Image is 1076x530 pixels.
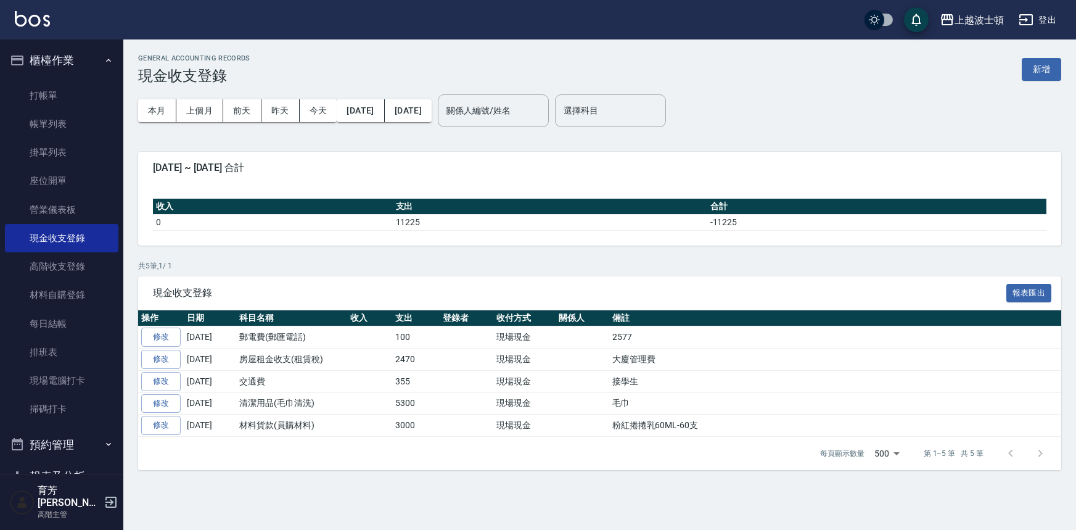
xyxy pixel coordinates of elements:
td: [DATE] [184,415,236,437]
td: 現場現金 [493,392,556,415]
td: 毛巾 [609,392,1061,415]
h3: 現金收支登錄 [138,67,250,85]
th: 科目名稱 [236,310,347,326]
a: 現場電腦打卡 [5,366,118,395]
button: 本月 [138,99,176,122]
td: [DATE] [184,349,236,371]
th: 合計 [707,199,1046,215]
th: 備註 [609,310,1061,326]
td: -11225 [707,214,1046,230]
button: 新增 [1022,58,1061,81]
td: 355 [392,370,440,392]
button: 上個月 [176,99,223,122]
a: 掃碼打卡 [5,395,118,423]
a: 每日結帳 [5,310,118,338]
td: [DATE] [184,370,236,392]
td: 0 [153,214,393,230]
td: [DATE] [184,392,236,415]
a: 座位開單 [5,167,118,195]
button: 登出 [1014,9,1061,31]
td: 現場現金 [493,370,556,392]
a: 修改 [141,328,181,347]
span: [DATE] ~ [DATE] 合計 [153,162,1046,174]
td: 100 [392,326,440,349]
td: 現場現金 [493,349,556,371]
th: 收付方式 [493,310,556,326]
td: 交通費 [236,370,347,392]
button: 報表匯出 [1006,284,1052,303]
td: 2577 [609,326,1061,349]
button: 上越波士頓 [935,7,1009,33]
div: 上越波士頓 [955,12,1004,28]
h5: 育芳[PERSON_NAME] [38,484,101,509]
th: 日期 [184,310,236,326]
a: 修改 [141,372,181,391]
a: 高階收支登錄 [5,252,118,281]
a: 現金收支登錄 [5,224,118,252]
th: 關係人 [556,310,609,326]
td: [DATE] [184,326,236,349]
td: 房屋租金收支(租賃稅) [236,349,347,371]
td: 2470 [392,349,440,371]
td: 現場現金 [493,326,556,349]
td: 3000 [392,415,440,437]
span: 現金收支登錄 [153,287,1006,299]
button: 今天 [300,99,337,122]
p: 每頁顯示數量 [820,448,864,459]
button: 昨天 [261,99,300,122]
p: 第 1–5 筆 共 5 筆 [924,448,984,459]
td: 接學生 [609,370,1061,392]
p: 高階主管 [38,509,101,520]
a: 修改 [141,350,181,369]
a: 掛單列表 [5,138,118,167]
th: 操作 [138,310,184,326]
p: 共 5 筆, 1 / 1 [138,260,1061,271]
img: Person [10,490,35,515]
button: 前天 [223,99,261,122]
div: 500 [869,437,904,470]
h2: GENERAL ACCOUNTING RECORDS [138,54,250,62]
button: [DATE] [337,99,384,122]
td: 現場現金 [493,415,556,437]
th: 登錄者 [440,310,493,326]
td: 5300 [392,392,440,415]
a: 修改 [141,416,181,435]
a: 帳單列表 [5,110,118,138]
button: 櫃檯作業 [5,44,118,77]
td: 大廈管理費 [609,349,1061,371]
a: 報表匯出 [1006,286,1052,298]
th: 收入 [347,310,392,326]
button: [DATE] [385,99,432,122]
th: 收入 [153,199,393,215]
a: 營業儀表板 [5,196,118,224]
a: 材料自購登錄 [5,281,118,309]
td: 郵電費(郵匯電話) [236,326,347,349]
button: 報表及分析 [5,460,118,492]
img: Logo [15,11,50,27]
button: save [904,7,929,32]
td: 材料貨款(員購材料) [236,415,347,437]
th: 支出 [393,199,707,215]
td: 粉紅捲捲乳60ML-60支 [609,415,1061,437]
a: 修改 [141,394,181,413]
a: 排班表 [5,338,118,366]
th: 支出 [392,310,440,326]
button: 預約管理 [5,429,118,461]
a: 打帳單 [5,81,118,110]
a: 新增 [1022,63,1061,75]
td: 清潔用品(毛巾清洗) [236,392,347,415]
td: 11225 [393,214,707,230]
